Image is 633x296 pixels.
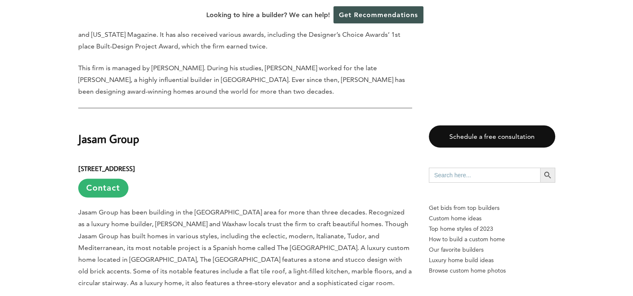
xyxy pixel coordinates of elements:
[429,255,555,265] a: Luxury home build ideas
[429,234,555,245] a: How to build a custom home
[78,157,412,197] h6: [STREET_ADDRESS]
[429,213,555,224] a: Custom home ideas
[78,179,128,197] a: Contact
[78,207,412,288] p: Jasam Group has been building in the [GEOGRAPHIC_DATA] area for more than three decades. Recogniz...
[543,171,552,180] svg: Search
[333,6,423,23] a: Get Recommendations
[78,62,412,97] p: This firm is managed by [PERSON_NAME]. During his studies, [PERSON_NAME] worked for the late [PER...
[429,203,555,213] p: Get bids from top builders
[429,224,555,234] a: Top home styles of 2023
[429,125,555,148] a: Schedule a free consultation
[591,254,623,286] iframe: Drift Widget Chat Controller
[429,168,540,183] input: Search here...
[429,265,555,276] a: Browse custom home photos
[78,118,412,147] h2: Jasam Group
[429,245,555,255] a: Our favorite builders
